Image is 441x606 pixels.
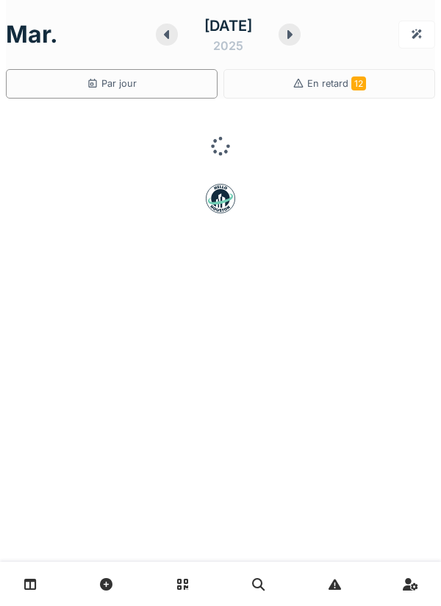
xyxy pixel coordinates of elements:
[87,76,137,90] div: Par jour
[351,76,366,90] span: 12
[6,21,58,49] h1: mar.
[206,184,235,213] img: badge-BVDL4wpA.svg
[213,37,243,54] div: 2025
[204,15,252,37] div: [DATE]
[307,78,366,89] span: En retard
